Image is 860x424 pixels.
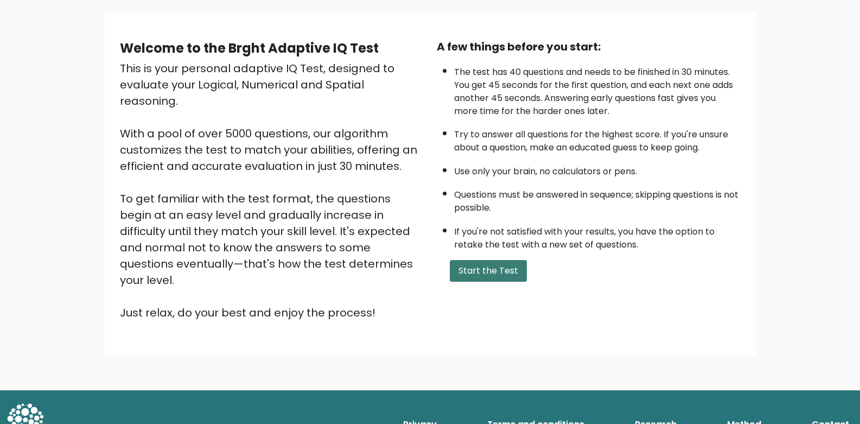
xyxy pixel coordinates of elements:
[450,260,527,282] button: Start the Test
[454,60,741,118] li: The test has 40 questions and needs to be finished in 30 minutes. You get 45 seconds for the firs...
[454,183,741,214] li: Questions must be answered in sequence; skipping questions is not possible.
[454,220,741,251] li: If you're not satisfied with your results, you have the option to retake the test with a new set ...
[454,123,741,154] li: Try to answer all questions for the highest score. If you're unsure about a question, make an edu...
[120,39,379,57] b: Welcome to the Brght Adaptive IQ Test
[437,39,741,55] div: A few things before you start:
[120,60,424,321] div: This is your personal adaptive IQ Test, designed to evaluate your Logical, Numerical and Spatial ...
[454,160,741,178] li: Use only your brain, no calculators or pens.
